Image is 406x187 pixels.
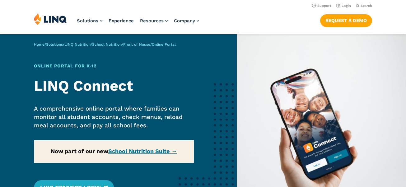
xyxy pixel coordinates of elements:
strong: LINQ Connect [34,77,133,94]
h1: Online Portal for K‑12 [34,63,194,70]
span: Search [361,4,372,8]
a: Experience [109,18,134,24]
a: Support [312,4,331,8]
nav: Button Navigation [320,13,372,27]
a: LINQ Nutrition [64,42,91,47]
span: Resources [140,18,164,24]
a: Company [174,18,199,24]
a: School Nutrition [92,42,122,47]
nav: Primary Navigation [77,13,199,34]
a: Resources [140,18,168,24]
strong: Now part of our new [51,148,177,154]
a: Request a Demo [320,14,372,27]
span: Solutions [77,18,98,24]
span: Online Portal [152,42,176,47]
img: LINQ | K‑12 Software [34,13,67,25]
a: Solutions [77,18,102,24]
a: Solutions [46,42,63,47]
a: Login [336,4,351,8]
p: A comprehensive online portal where families can monitor all student accounts, check menus, reloa... [34,104,194,130]
span: Company [174,18,195,24]
button: Open Search Bar [356,3,372,8]
a: Front of House [123,42,150,47]
a: Home [34,42,44,47]
span: / / / / / [34,42,176,47]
